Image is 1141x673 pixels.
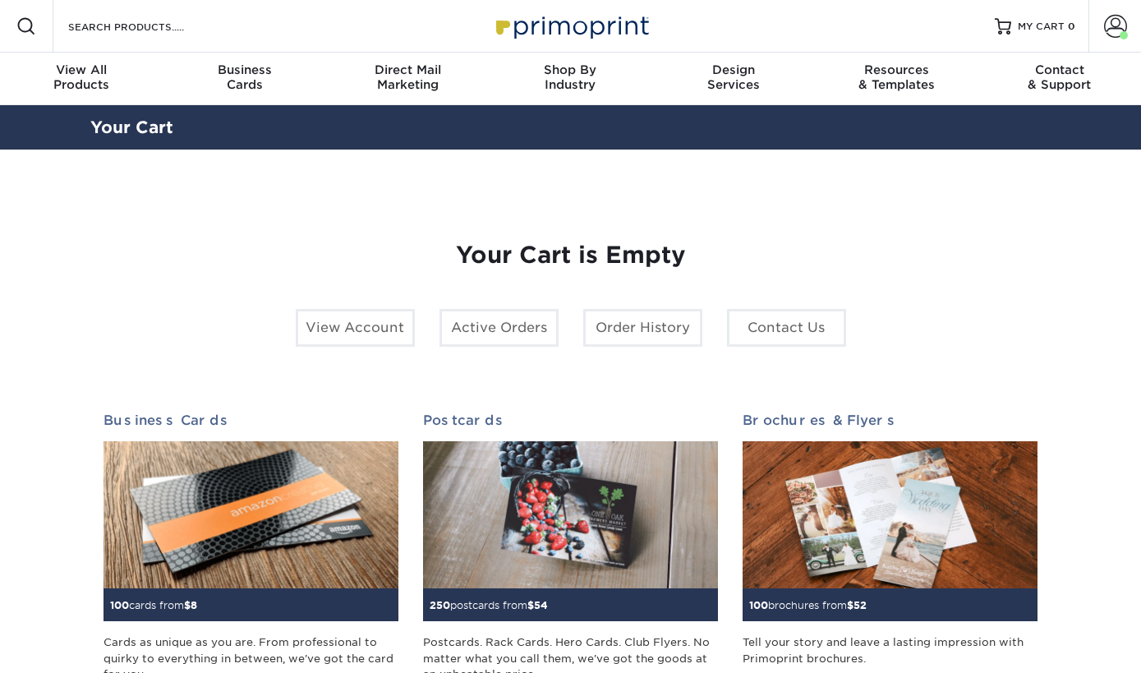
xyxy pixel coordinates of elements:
span: Design [652,62,815,77]
small: postcards from [430,599,548,611]
h2: Business Cards [104,413,398,428]
span: 250 [430,599,450,611]
div: Marketing [326,62,489,92]
span: Business [163,62,325,77]
a: View Account [296,309,415,347]
span: 52 [853,599,867,611]
a: BusinessCards [163,53,325,105]
span: Resources [815,62,978,77]
span: 100 [749,599,768,611]
span: $ [847,599,853,611]
small: brochures from [749,599,867,611]
a: Contact Us [727,309,846,347]
h2: Brochures & Flyers [743,413,1037,428]
a: Order History [583,309,702,347]
span: Direct Mail [326,62,489,77]
div: Services [652,62,815,92]
div: Industry [489,62,651,92]
img: Business Cards [104,441,398,589]
a: Contact& Support [978,53,1141,105]
a: Direct MailMarketing [326,53,489,105]
a: Resources& Templates [815,53,978,105]
span: Contact [978,62,1141,77]
h1: Your Cart is Empty [104,242,1038,270]
a: Active Orders [439,309,559,347]
span: MY CART [1018,20,1065,34]
span: 100 [110,599,129,611]
span: Shop By [489,62,651,77]
img: Primoprint [489,8,653,44]
div: & Support [978,62,1141,92]
span: 0 [1068,21,1075,32]
div: Cards [163,62,325,92]
span: 8 [191,599,197,611]
a: Shop ByIndustry [489,53,651,105]
h2: Postcards [423,413,718,428]
a: DesignServices [652,53,815,105]
div: & Templates [815,62,978,92]
img: Brochures & Flyers [743,441,1037,589]
input: SEARCH PRODUCTS..... [67,16,227,36]
span: $ [527,599,534,611]
a: Your Cart [90,118,173,137]
small: cards from [110,599,197,611]
img: Postcards [423,441,718,589]
span: $ [184,599,191,611]
span: 54 [534,599,548,611]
